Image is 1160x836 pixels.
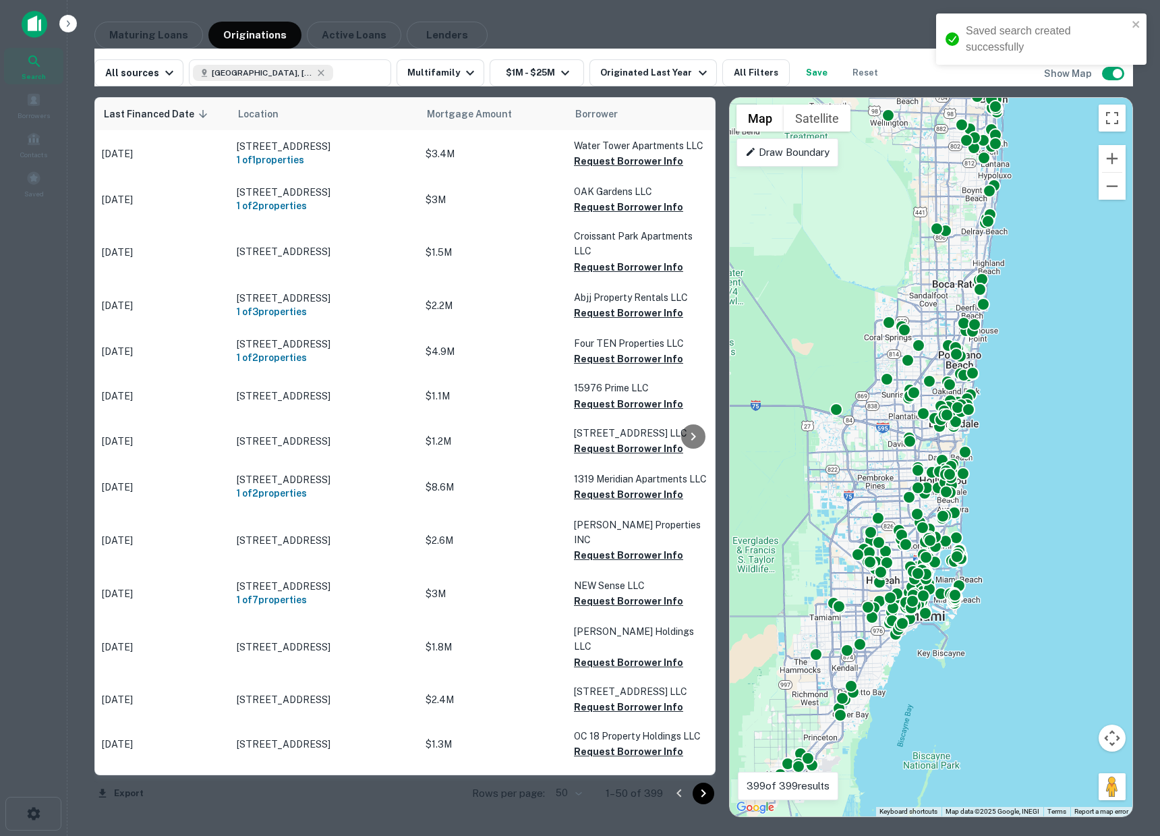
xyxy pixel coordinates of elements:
[102,192,223,207] p: [DATE]
[600,65,710,81] div: Originated Last Year
[237,292,412,304] p: [STREET_ADDRESS]
[693,783,714,804] button: Go to next page
[102,389,223,403] p: [DATE]
[426,389,560,403] p: $1.1M
[237,534,412,547] p: [STREET_ADDRESS]
[237,474,412,486] p: [STREET_ADDRESS]
[574,729,709,744] p: OC 18 Property Holdings LLC
[103,106,212,122] span: Last Financed Date
[22,11,47,38] img: capitalize-icon.png
[574,426,709,441] p: [STREET_ADDRESS] LLC
[237,435,412,447] p: [STREET_ADDRESS]
[24,188,44,199] span: Saved
[426,533,560,548] p: $2.6M
[574,199,683,215] button: Request Borrower Info
[94,22,203,49] button: Maturing Loans
[747,778,830,794] p: 399 of 399 results
[212,67,313,79] span: [GEOGRAPHIC_DATA], [GEOGRAPHIC_DATA], [GEOGRAPHIC_DATA]
[426,245,560,260] p: $1.5M
[574,773,709,803] p: [PERSON_NAME] Holdings 12 LLC
[102,245,223,260] p: [DATE]
[1093,728,1160,793] iframe: Chat Widget
[22,71,46,82] span: Search
[237,246,412,258] p: [STREET_ADDRESS]
[1099,105,1126,132] button: Toggle fullscreen view
[426,298,560,313] p: $2.2M
[1099,725,1126,752] button: Map camera controls
[426,434,560,449] p: $1.2M
[397,59,484,86] button: Multifamily
[574,396,683,412] button: Request Borrower Info
[490,59,584,86] button: $1M - $25M
[237,350,412,365] h6: 1 of 2 properties
[472,785,545,802] p: Rows per page:
[574,518,709,547] p: [PERSON_NAME] Properties INC
[574,593,683,609] button: Request Borrower Info
[102,737,223,752] p: [DATE]
[574,336,709,351] p: Four TEN Properties LLC
[574,624,709,654] p: [PERSON_NAME] Holdings LLC
[574,138,709,153] p: Water Tower Apartments LLC
[102,344,223,359] p: [DATE]
[745,144,830,161] p: Draw Boundary
[784,105,850,132] button: Show satellite imagery
[237,580,412,592] p: [STREET_ADDRESS]
[238,106,296,122] span: Location
[844,59,887,86] button: Reset
[237,198,412,213] h6: 1 of 2 properties
[574,351,683,367] button: Request Borrower Info
[426,344,560,359] p: $4.9M
[946,808,1039,815] span: Map data ©2025 Google, INEGI
[102,298,223,313] p: [DATE]
[722,59,790,86] button: All Filters
[426,692,560,707] p: $2.4M
[1132,19,1141,32] button: close
[102,692,223,707] p: [DATE]
[574,699,683,715] button: Request Borrower Info
[237,338,412,350] p: [STREET_ADDRESS]
[574,744,683,760] button: Request Borrower Info
[733,799,778,816] a: Open this area in Google Maps (opens a new window)
[574,472,709,486] p: 1319 Meridian Apartments LLC
[574,578,709,593] p: NEW Sense LLC
[1047,808,1066,815] a: Terms
[966,23,1128,55] div: Saved search created successfully
[94,783,147,804] button: Export
[237,738,412,750] p: [STREET_ADDRESS]
[1099,173,1126,200] button: Zoom out
[730,98,1132,816] div: 0 0
[102,480,223,495] p: [DATE]
[795,59,838,86] button: Save your search to get updates of matches that match your search criteria.
[237,186,412,198] p: [STREET_ADDRESS]
[574,229,709,258] p: Croissant Park Apartments LLC
[574,381,709,395] p: 15976 Prime LLC
[426,737,560,752] p: $1.3M
[1099,145,1126,172] button: Zoom in
[733,799,778,816] img: Google
[208,22,301,49] button: Originations
[237,592,412,607] h6: 1 of 7 properties
[426,192,560,207] p: $3M
[574,305,683,321] button: Request Borrower Info
[550,783,584,803] div: 50
[879,807,937,816] button: Keyboard shortcuts
[574,654,683,671] button: Request Borrower Info
[606,785,663,802] p: 1–50 of 399
[102,146,223,161] p: [DATE]
[426,586,560,601] p: $3M
[574,547,683,563] button: Request Borrower Info
[574,184,709,199] p: OAK Gardens LLC
[574,486,683,503] button: Request Borrower Info
[237,304,412,319] h6: 1 of 3 properties
[237,390,412,402] p: [STREET_ADDRESS]
[237,486,412,501] h6: 1 of 2 properties
[105,65,177,81] div: All sources
[736,105,784,132] button: Show street map
[237,694,412,706] p: [STREET_ADDRESS]
[102,434,223,449] p: [DATE]
[575,106,618,122] span: Borrower
[427,106,529,122] span: Mortgage Amount
[574,153,683,169] button: Request Borrower Info
[426,146,560,161] p: $3.4M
